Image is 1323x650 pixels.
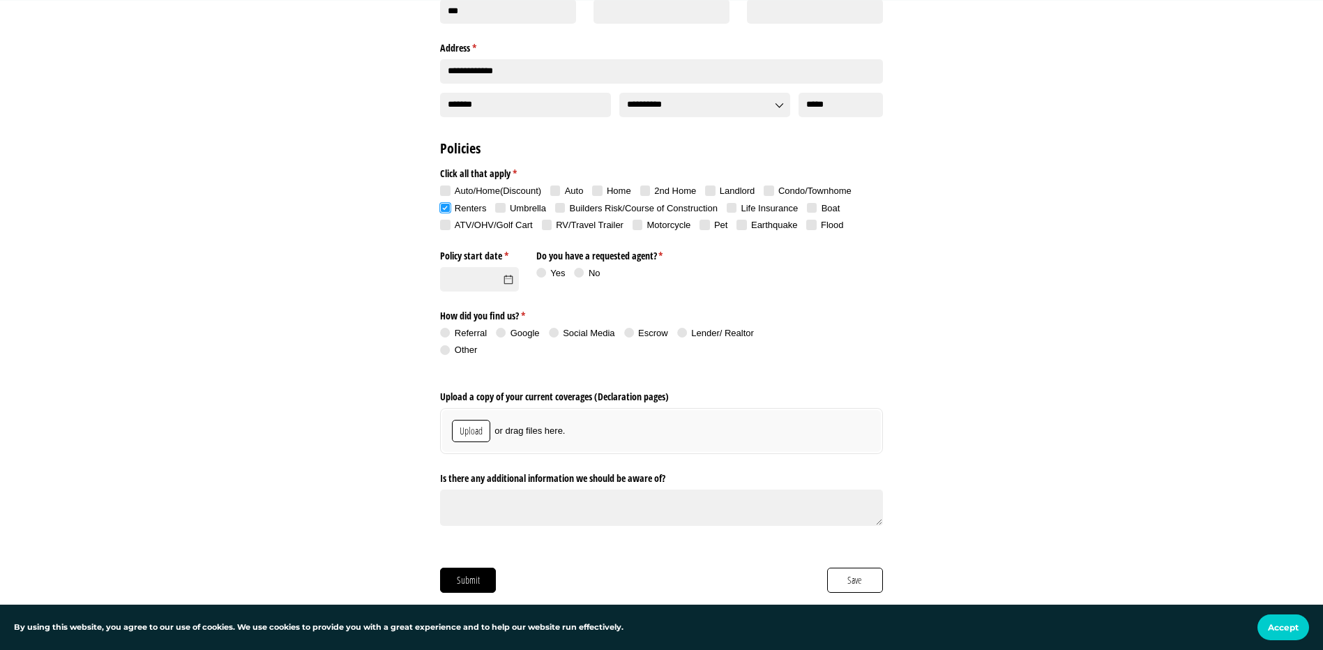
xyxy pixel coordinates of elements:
[741,203,798,213] span: Life Insurance
[691,328,754,338] span: Lender/​ Realtor
[563,328,614,338] span: Social Media
[570,203,718,213] span: Builders Risk/​Course of Construction
[440,467,882,485] label: Is there any additional information we should be aware of?
[654,186,696,196] span: 2nd Home
[550,268,565,278] span: Yes
[720,186,755,196] span: Landlord
[778,186,852,196] span: Condo/​Townhome
[565,186,584,196] span: Auto
[440,305,787,323] legend: How did you find us?
[440,139,882,158] h2: Policies
[511,328,540,338] span: Google
[455,220,533,230] span: ATV/​OHV/​Golf Cart
[821,220,844,230] span: Flood
[638,328,668,338] span: Escrow
[556,220,623,230] span: RV/​Travel Trailer
[494,425,565,437] span: or drag files here.
[452,420,490,442] button: Upload
[440,185,882,236] div: checkbox-group
[751,220,798,230] span: Earthquake
[647,220,691,230] span: Motorcycle
[459,423,483,439] span: Upload
[440,386,882,404] label: Upload a copy of your current coverages (Declaration pages)
[455,203,487,213] span: Renters
[714,220,728,230] span: Pet
[440,568,496,593] button: Submit
[536,245,672,263] legend: Do you have a requested agent?
[455,345,478,355] span: Other
[1268,622,1299,633] span: Accept
[440,59,882,84] input: Address Line 1
[440,93,610,117] input: City
[14,621,623,634] p: By using this website, you agree to our use of cookies. We use cookies to provide you with a grea...
[847,573,863,588] span: Save
[799,93,882,117] input: Zip Code
[822,203,840,213] span: Boat
[827,568,883,593] button: Save
[440,245,518,263] label: Policy start date
[510,203,546,213] span: Umbrella
[440,37,882,55] legend: Address
[455,186,541,196] span: Auto/​Home(Discount)
[1257,614,1309,640] button: Accept
[619,93,789,117] input: State
[455,328,487,338] span: Referral
[440,162,882,181] legend: Click all that apply
[589,268,600,278] span: No
[607,186,631,196] span: Home
[456,573,481,588] span: Submit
